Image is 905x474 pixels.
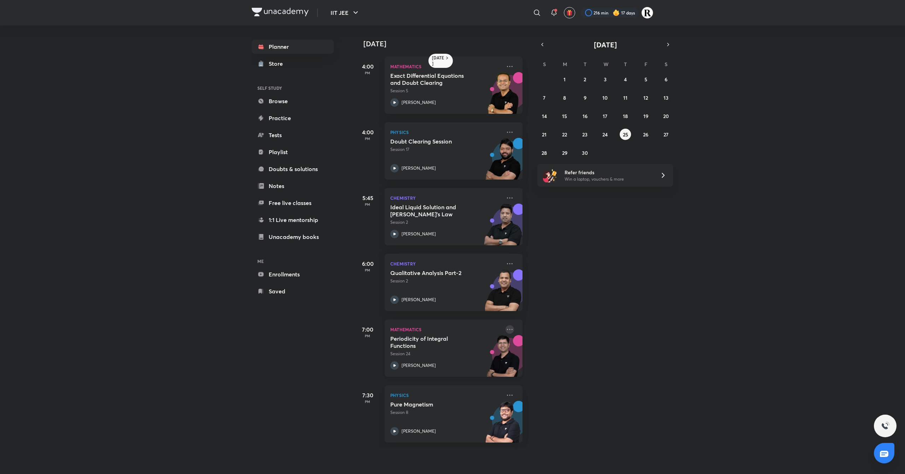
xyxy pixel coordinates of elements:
img: ttu [881,422,889,430]
button: September 26, 2025 [640,129,652,140]
abbr: September 10, 2025 [602,94,608,101]
img: unacademy [484,335,522,384]
abbr: September 26, 2025 [643,131,648,138]
p: PM [354,71,382,75]
p: Session 17 [390,146,501,153]
abbr: Wednesday [603,61,608,68]
p: Physics [390,391,501,399]
h6: SELF STUDY [252,82,334,94]
abbr: September 22, 2025 [562,131,567,138]
h5: 4:00 [354,128,382,136]
img: avatar [566,10,573,16]
p: Session 8 [390,409,501,416]
abbr: September 8, 2025 [563,94,566,101]
button: September 24, 2025 [600,129,611,140]
p: PM [354,202,382,206]
h6: Refer friends [565,169,652,176]
a: Planner [252,40,334,54]
abbr: Sunday [543,61,546,68]
button: September 8, 2025 [559,92,570,103]
abbr: September 20, 2025 [663,113,669,119]
img: unacademy [484,72,522,121]
button: September 21, 2025 [539,129,550,140]
abbr: September 24, 2025 [602,131,608,138]
img: unacademy [484,269,522,318]
a: Enrollments [252,267,334,281]
img: streak [613,9,620,16]
h5: Ideal Liquid Solution and Raoult’s Law [390,204,478,218]
h5: 7:30 [354,391,382,399]
p: Session 5 [390,88,501,94]
p: PM [354,136,382,141]
button: September 7, 2025 [539,92,550,103]
a: Notes [252,179,334,193]
h5: 6:00 [354,259,382,268]
button: September 3, 2025 [600,74,611,85]
p: [PERSON_NAME] [402,231,436,237]
p: Session 2 [390,219,501,226]
button: September 11, 2025 [620,92,631,103]
h5: 7:00 [354,325,382,334]
abbr: September 18, 2025 [623,113,628,119]
a: Unacademy books [252,230,334,244]
button: September 27, 2025 [660,129,672,140]
a: Company Logo [252,8,309,18]
p: Physics [390,128,501,136]
button: September 6, 2025 [660,74,672,85]
button: September 12, 2025 [640,92,652,103]
abbr: September 16, 2025 [583,113,588,119]
button: September 15, 2025 [559,110,570,122]
p: Session 2 [390,278,501,284]
p: Chemistry [390,194,501,202]
abbr: September 29, 2025 [562,150,567,156]
abbr: September 25, 2025 [623,131,628,138]
abbr: September 12, 2025 [643,94,648,101]
img: Company Logo [252,8,309,16]
button: September 23, 2025 [579,129,591,140]
h5: 5:45 [354,194,382,202]
p: [PERSON_NAME] [402,362,436,369]
p: Chemistry [390,259,501,268]
h6: ME [252,255,334,267]
button: September 13, 2025 [660,92,672,103]
a: Tests [252,128,334,142]
abbr: September 9, 2025 [584,94,586,101]
h5: Doubt Clearing Session [390,138,478,145]
p: Session 24 [390,351,501,357]
abbr: September 15, 2025 [562,113,567,119]
abbr: September 21, 2025 [542,131,547,138]
abbr: Saturday [665,61,667,68]
button: September 18, 2025 [620,110,631,122]
abbr: September 3, 2025 [604,76,607,83]
button: September 10, 2025 [600,92,611,103]
button: [DATE] [547,40,663,49]
p: Mathematics [390,62,501,71]
a: Store [252,57,334,71]
button: September 9, 2025 [579,92,591,103]
button: September 5, 2025 [640,74,652,85]
abbr: September 6, 2025 [665,76,667,83]
h4: [DATE] [363,40,530,48]
p: [PERSON_NAME] [402,297,436,303]
button: avatar [564,7,575,18]
abbr: September 13, 2025 [664,94,668,101]
p: Mathematics [390,325,501,334]
h5: Periodicity of Integral Functions [390,335,478,349]
button: September 16, 2025 [579,110,591,122]
a: Free live classes [252,196,334,210]
a: Playlist [252,145,334,159]
a: Browse [252,94,334,108]
button: IIT JEE [326,6,364,20]
p: [PERSON_NAME] [402,428,436,434]
p: PM [354,334,382,338]
a: 1:1 Live mentorship [252,213,334,227]
h5: Qualitative Analysis Part-2 [390,269,478,276]
abbr: September 30, 2025 [582,150,588,156]
a: Doubts & solutions [252,162,334,176]
button: September 28, 2025 [539,147,550,158]
div: Store [269,59,287,68]
a: Saved [252,284,334,298]
abbr: Friday [644,61,647,68]
p: PM [354,268,382,272]
abbr: Tuesday [584,61,586,68]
